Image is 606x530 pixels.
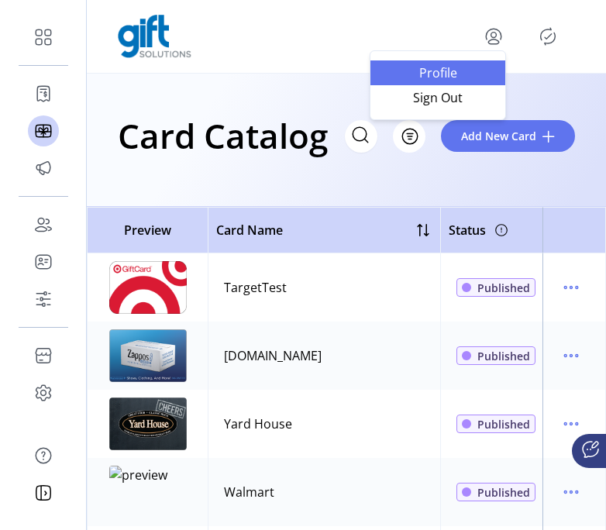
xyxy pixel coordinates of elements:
[224,483,274,501] div: Walmart
[393,120,425,153] button: Filter Button
[370,60,505,85] a: Profile
[441,120,575,152] button: Add New Card
[345,120,377,153] input: Search
[481,24,506,49] button: menu
[370,85,505,110] li: Sign Out
[224,415,292,433] div: Yard House
[224,346,322,365] div: [DOMAIN_NAME]
[95,221,200,239] span: Preview
[477,484,530,501] span: Published
[477,416,530,432] span: Published
[380,91,496,104] span: Sign Out
[461,128,536,144] span: Add New Card
[224,278,287,297] div: TargetTest
[109,329,187,382] img: preview
[216,221,283,239] span: Card Name
[449,218,511,243] div: Status
[559,275,584,300] button: menu
[559,480,584,504] button: menu
[109,261,187,314] img: preview
[559,343,584,368] button: menu
[380,67,496,79] span: Profile
[559,411,584,436] button: menu
[109,397,187,450] img: preview
[535,24,560,49] button: Publisher Panel
[109,466,187,518] img: preview
[477,348,530,364] span: Published
[118,15,191,58] img: logo
[477,280,530,296] span: Published
[118,108,328,163] h1: Card Catalog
